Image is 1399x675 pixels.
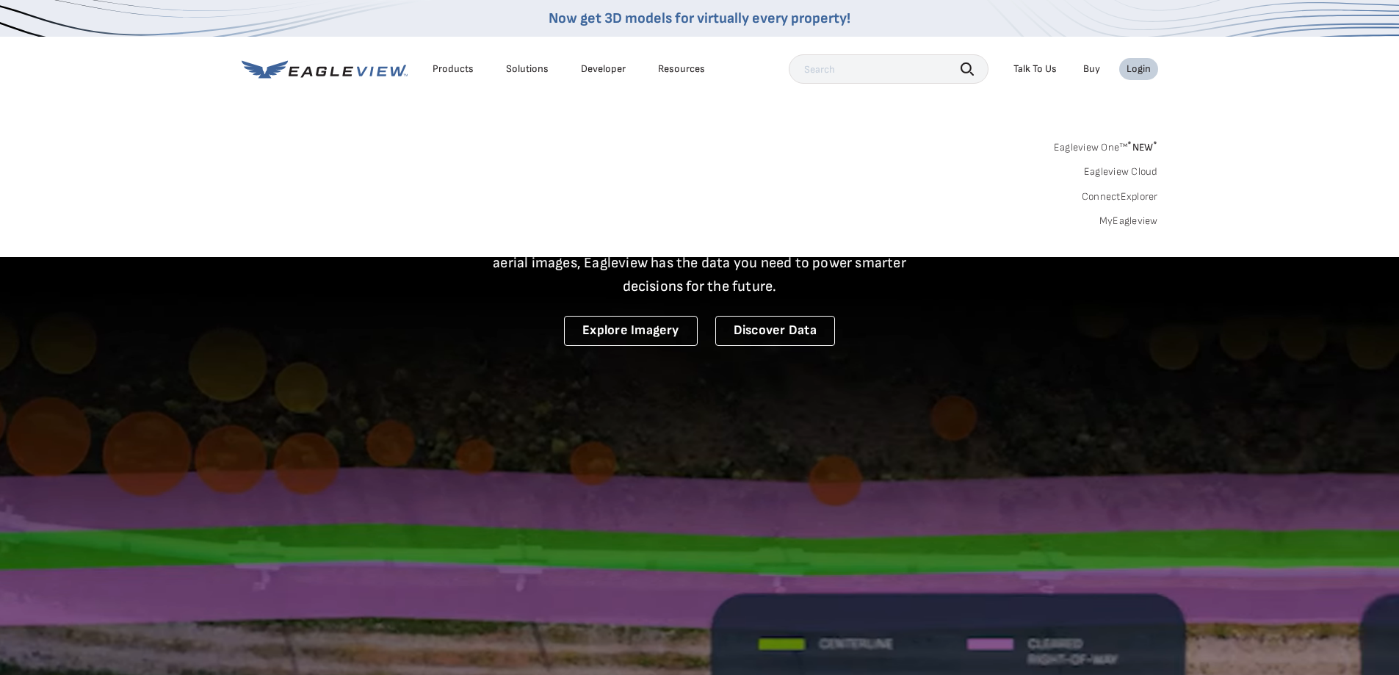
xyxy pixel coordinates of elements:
a: Eagleview One™*NEW* [1054,137,1158,154]
a: Developer [581,62,626,76]
a: ConnectExplorer [1082,190,1158,203]
input: Search [789,54,988,84]
span: NEW [1127,141,1157,154]
div: Resources [658,62,705,76]
a: Eagleview Cloud [1084,165,1158,178]
a: Explore Imagery [564,316,698,346]
div: Products [433,62,474,76]
div: Talk To Us [1013,62,1057,76]
p: A new era starts here. Built on more than 3.5 billion high-resolution aerial images, Eagleview ha... [475,228,925,298]
a: MyEagleview [1099,214,1158,228]
a: Buy [1083,62,1100,76]
div: Login [1127,62,1151,76]
div: Solutions [506,62,549,76]
a: Discover Data [715,316,835,346]
a: Now get 3D models for virtually every property! [549,10,850,27]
